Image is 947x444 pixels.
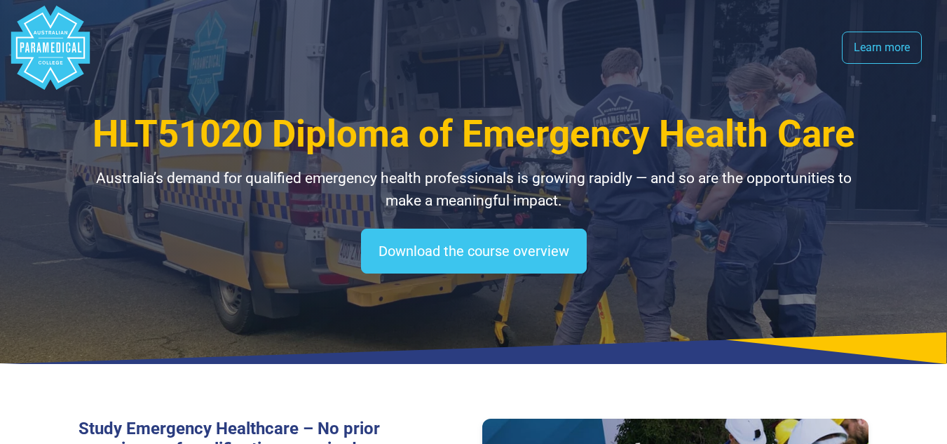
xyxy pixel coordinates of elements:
[93,112,855,156] span: HLT51020 Diploma of Emergency Health Care
[842,32,922,64] a: Learn more
[8,6,93,90] div: Australian Paramedical College
[79,168,869,212] p: Australia’s demand for qualified emergency health professionals is growing rapidly — and so are t...
[361,229,587,274] a: Download the course overview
